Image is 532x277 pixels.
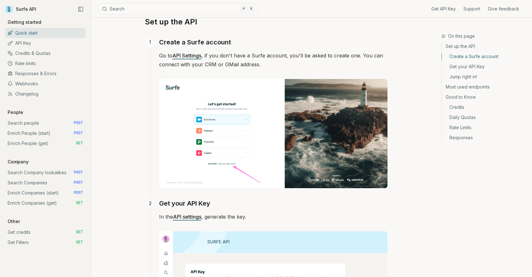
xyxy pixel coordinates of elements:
span: POST [74,170,83,175]
a: Give feedback [488,6,519,12]
kbd: K [248,5,255,12]
p: Go to , if you don't have a Surfe account, you'll be asked to create one. You can connect with yo... [159,51,387,69]
a: Get API Key [431,6,456,12]
a: Quick start [5,28,85,38]
a: Enrich People (get) GET [5,138,85,148]
span: GET [76,240,83,245]
a: Good to Know [442,92,527,102]
p: Other [5,218,23,225]
a: Set up the API [442,43,527,51]
span: POST [74,121,83,126]
a: Set up the API [145,17,197,27]
p: Getting started [5,19,44,25]
a: Surfe API [5,4,36,14]
a: Support [463,6,480,12]
a: Changelog [5,89,85,99]
a: Credits [442,102,527,112]
a: Search Companies POST [5,178,85,188]
span: GET [76,230,83,235]
a: API Key [5,38,85,48]
span: POST [74,131,83,136]
a: Search people POST [5,118,85,128]
a: Enrich Companies (start) POST [5,188,85,198]
a: API settings [173,214,201,220]
a: Most used endpoints [442,82,527,92]
a: Daily Quotas [442,112,527,122]
a: Enrich Companies (get) GET [5,198,85,208]
button: Collapse Sidebar [76,4,85,14]
a: Credits & Quotas [5,48,85,58]
button: Search⌘K [98,3,257,15]
p: Company [5,159,31,165]
p: People [5,109,26,115]
a: Create a Surfe account [159,37,231,47]
img: Image [159,79,387,188]
kbd: ⌘ [240,5,247,12]
a: Create a Surfe account [442,51,527,62]
span: POST [74,190,83,195]
h3: On this page [441,33,527,39]
a: Rate limits [5,58,85,69]
a: Enrich People (start) POST [5,128,85,138]
span: GET [76,201,83,206]
a: Rate Limits [442,122,527,133]
a: Get credits GET [5,227,85,237]
a: API Settings [172,52,201,59]
span: POST [74,180,83,185]
a: Get Filters GET [5,237,85,247]
a: Jump right in! [442,72,527,82]
a: Webhooks [5,79,85,89]
a: Get your API Key [442,62,527,72]
a: Search Company lookalikes POST [5,168,85,178]
a: Responses & Errors [5,69,85,79]
span: GET [76,141,83,146]
a: Responses [442,133,527,141]
a: Get your API Key [159,198,210,208]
